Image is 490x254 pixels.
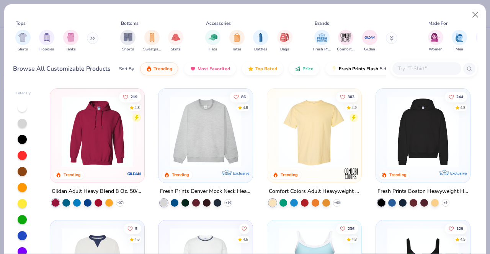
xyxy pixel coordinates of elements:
span: Fresh Prints [313,47,331,52]
button: filter button [229,30,245,52]
img: Women Image [431,33,440,42]
img: TopRated.gif [248,66,254,72]
img: Fresh Prints Image [316,32,328,43]
button: Most Favorited [184,62,236,75]
div: filter for Hoodies [39,30,54,52]
span: Skirts [171,47,181,52]
span: Shorts [122,47,134,52]
div: Accessories [206,20,231,27]
button: Trending [140,62,178,75]
div: Made For [428,20,448,27]
button: filter button [313,30,331,52]
img: Sweatpants Image [148,33,156,42]
span: + 10 [225,201,231,205]
span: + 37 [117,201,122,205]
button: filter button [15,30,31,52]
img: Shirts Image [18,33,27,42]
span: 86 [242,95,246,99]
img: Skirts Image [171,33,180,42]
img: Hoodies Image [42,33,51,42]
button: filter button [168,30,183,52]
img: Hats Image [209,33,217,42]
button: Like [239,223,250,234]
div: filter for Shirts [15,30,31,52]
img: Tanks Image [67,33,75,42]
span: Men [456,47,463,52]
img: trending.gif [146,66,152,72]
button: filter button [39,30,54,52]
span: Top Rated [255,66,277,72]
span: Tanks [66,47,76,52]
button: filter button [277,30,292,52]
div: Fresh Prints Denver Mock Neck Heavyweight Sweatshirt [160,187,251,196]
img: f5d85501-0dbb-4ee4-b115-c08fa3845d83 [166,96,245,167]
button: filter button [337,30,354,52]
span: + 9 [444,201,448,205]
button: Price [289,62,319,75]
span: Sweatpants [143,47,161,52]
div: Brands [315,20,329,27]
span: Bags [280,47,289,52]
span: Price [302,66,314,72]
span: Trending [154,66,172,72]
div: 4.6 [134,236,140,242]
button: filter button [63,30,78,52]
img: Totes Image [233,33,241,42]
span: Bottles [254,47,267,52]
span: + 60 [334,201,340,205]
div: Comfort Colors Adult Heavyweight T-Shirt [269,187,360,196]
div: Browse All Customizable Products [13,64,111,73]
div: filter for Sweatpants [143,30,161,52]
img: Shorts Image [124,33,132,42]
div: filter for Fresh Prints [313,30,331,52]
button: Top Rated [242,62,283,75]
button: filter button [143,30,161,52]
div: Tops [16,20,26,27]
div: 4.9 [460,236,465,242]
img: 029b8af0-80e6-406f-9fdc-fdf898547912 [275,96,354,167]
button: Like [119,91,141,102]
div: 4.8 [351,236,357,242]
span: Hats [209,47,217,52]
div: filter for Hats [205,30,220,52]
button: Like [445,91,467,102]
span: 244 [456,95,463,99]
img: Comfort Colors logo [344,166,359,181]
img: Bottles Image [256,33,265,42]
span: 5 day delivery [380,65,408,73]
span: Most Favorited [198,66,230,72]
span: Totes [232,47,242,52]
img: Gildan logo [126,166,142,181]
span: Fresh Prints Flash [339,66,378,72]
div: filter for Men [452,30,467,52]
button: Like [336,91,358,102]
span: 219 [131,95,137,99]
button: Like [445,223,467,234]
div: filter for Bags [277,30,292,52]
input: Try "T-Shirt" [397,64,456,73]
button: filter button [362,30,377,52]
div: filter for Women [428,30,443,52]
div: 4.6 [243,236,248,242]
img: Men Image [455,33,464,42]
button: Close [468,8,483,22]
button: Like [230,91,250,102]
button: filter button [120,30,136,52]
div: filter for Shorts [120,30,136,52]
button: filter button [452,30,467,52]
div: Fresh Prints Boston Heavyweight Hoodie [377,187,469,196]
div: 4.9 [351,105,357,110]
span: Exclusive [450,171,467,176]
button: Like [336,223,358,234]
img: Gildan Image [364,32,376,43]
span: Comfort Colors [337,47,354,52]
div: Filter By [16,91,31,96]
img: Comfort Colors Image [340,32,351,43]
span: Hoodies [39,47,54,52]
div: Bottoms [121,20,139,27]
div: filter for Gildan [362,30,377,52]
span: Women [429,47,443,52]
span: 236 [348,226,354,230]
div: filter for Skirts [168,30,183,52]
div: filter for Tanks [63,30,78,52]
